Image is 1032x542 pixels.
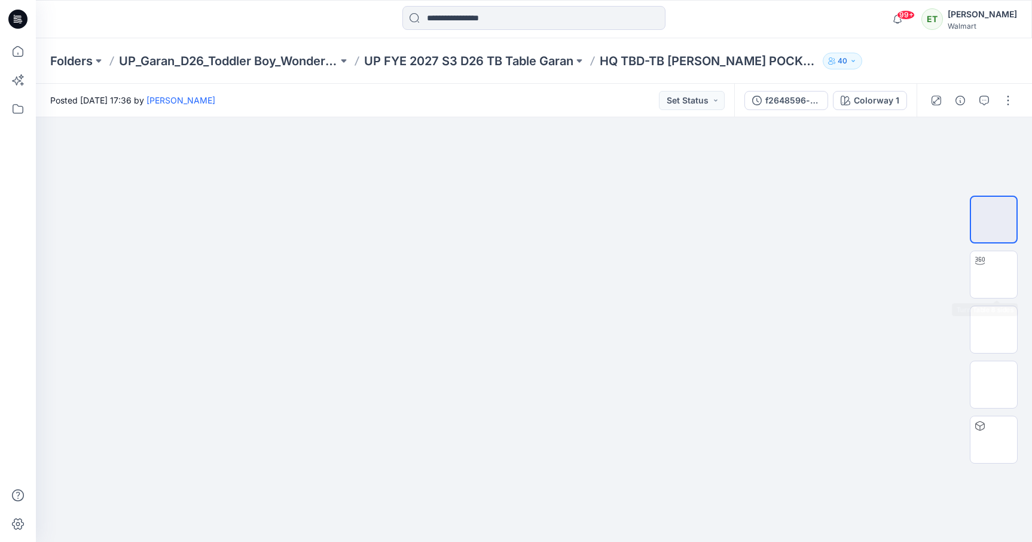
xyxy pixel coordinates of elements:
div: Walmart [948,22,1017,31]
button: 40 [823,53,862,69]
a: [PERSON_NAME] [146,95,215,105]
div: ET [921,8,943,30]
button: Colorway 1 [833,91,907,110]
div: Colorway 1 [854,94,899,107]
button: f2648596-tb2046-r2- - 18m [744,91,828,110]
a: UP_Garan_D26_Toddler Boy_Wonder_Nation [119,53,338,69]
a: UP FYE 2027 S3 D26 TB Table Garan [364,53,573,69]
div: f2648596-tb2046-r2- - 18m [765,94,820,107]
button: Details [951,91,970,110]
div: [PERSON_NAME] [948,7,1017,22]
span: 99+ [897,10,915,20]
span: Posted [DATE] 17:36 by [50,94,215,106]
a: Folders [50,53,93,69]
p: HQ TBD-TB [PERSON_NAME] POCKET TEE [600,53,819,69]
p: 40 [838,54,847,68]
